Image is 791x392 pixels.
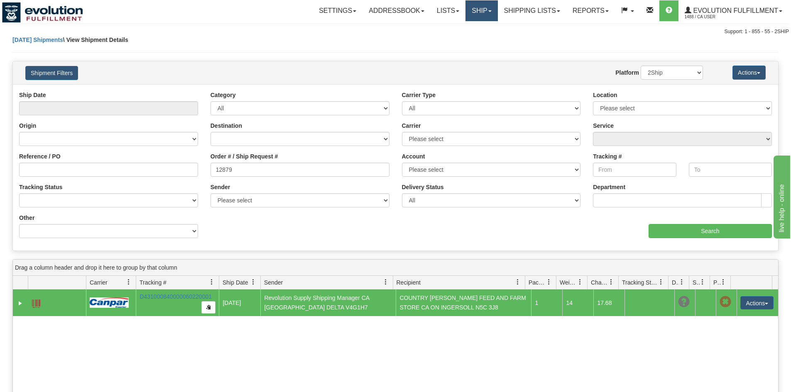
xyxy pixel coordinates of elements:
[402,122,421,130] label: Carrier
[573,275,587,289] a: Weight filter column settings
[264,278,283,287] span: Sender
[211,91,236,99] label: Category
[672,278,679,287] span: Delivery Status
[211,183,230,191] label: Sender
[211,152,278,161] label: Order # / Ship Request #
[431,0,465,21] a: Lists
[140,278,167,287] span: Tracking #
[260,290,396,316] td: Revolution Supply Shipping Manager CA [GEOGRAPHIC_DATA] DELTA V4G1H7
[19,152,61,161] label: Reference / PO
[465,0,497,21] a: Ship
[211,122,242,130] label: Destination
[13,260,778,276] div: grid grouping header
[313,0,362,21] a: Settings
[396,290,531,316] td: COUNTRY [PERSON_NAME] FEED AND FARM STORE CA ON INGERSOLL N5C 3J8
[19,183,62,191] label: Tracking Status
[90,297,129,308] img: 14 - Canpar
[402,91,436,99] label: Carrier Type
[693,278,700,287] span: Shipment Issues
[140,293,212,300] a: D431000840000060220001
[654,275,668,289] a: Tracking Status filter column settings
[691,7,778,14] span: Evolution Fulfillment
[219,290,260,316] td: [DATE]
[498,0,566,21] a: Shipping lists
[402,152,425,161] label: Account
[716,275,730,289] a: Pickup Status filter column settings
[593,163,676,177] input: From
[531,290,562,316] td: 1
[529,278,546,287] span: Packages
[591,278,608,287] span: Charge
[732,66,766,80] button: Actions
[362,0,431,21] a: Addressbook
[19,91,46,99] label: Ship Date
[511,275,525,289] a: Recipient filter column settings
[649,224,772,238] input: Search
[2,2,83,23] img: logo1488.jpg
[720,296,731,308] span: Pickup Not Assigned
[6,5,77,15] div: live help - online
[695,275,710,289] a: Shipment Issues filter column settings
[379,275,393,289] a: Sender filter column settings
[685,13,747,21] span: 1488 / CA User
[63,37,128,43] span: \ View Shipment Details
[19,214,34,222] label: Other
[223,278,248,287] span: Ship Date
[562,290,593,316] td: 14
[622,278,658,287] span: Tracking Status
[615,68,639,77] label: Platform
[201,301,216,314] button: Copy to clipboard
[593,91,617,99] label: Location
[12,37,63,43] a: [DATE] Shipments
[678,296,690,308] span: Unknown
[402,183,444,191] label: Delivery Status
[560,278,577,287] span: Weight
[689,163,772,177] input: To
[740,296,774,309] button: Actions
[25,66,78,80] button: Shipment Filters
[593,290,624,316] td: 17.68
[593,183,625,191] label: Department
[604,275,618,289] a: Charge filter column settings
[205,275,219,289] a: Tracking # filter column settings
[122,275,136,289] a: Carrier filter column settings
[593,122,614,130] label: Service
[772,153,790,238] iframe: chat widget
[397,278,421,287] span: Recipient
[16,299,24,307] a: Expand
[19,122,36,130] label: Origin
[713,278,720,287] span: Pickup Status
[678,0,789,21] a: Evolution Fulfillment 1488 / CA User
[90,278,108,287] span: Carrier
[542,275,556,289] a: Packages filter column settings
[675,275,689,289] a: Delivery Status filter column settings
[32,296,40,309] a: Label
[593,152,622,161] label: Tracking #
[246,275,260,289] a: Ship Date filter column settings
[566,0,615,21] a: Reports
[2,28,789,35] div: Support: 1 - 855 - 55 - 2SHIP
